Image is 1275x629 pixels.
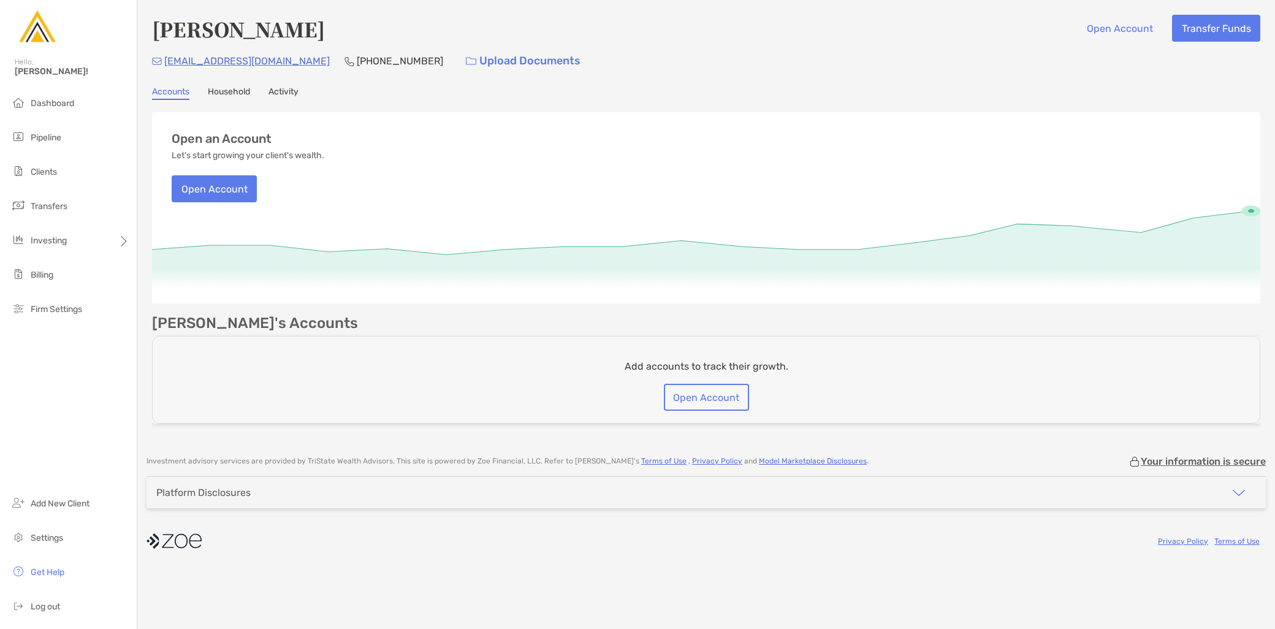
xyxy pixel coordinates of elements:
[208,86,250,100] a: Household
[625,359,788,374] p: Add accounts to track their growth.
[344,56,354,66] img: Phone Icon
[641,457,687,465] a: Terms of Use
[11,267,26,281] img: billing icon
[31,98,74,109] span: Dashboard
[664,384,749,411] button: Open Account
[11,164,26,178] img: clients icon
[15,5,59,49] img: Zoe Logo
[172,151,324,161] p: Let's start growing your client's wealth.
[164,53,330,69] p: [EMAIL_ADDRESS][DOMAIN_NAME]
[1231,486,1246,500] img: icon arrow
[147,457,869,466] p: Investment advisory services are provided by TriState Wealth Advisors . This site is powered by Z...
[11,564,26,579] img: get-help icon
[11,495,26,510] img: add_new_client icon
[147,527,202,555] img: company logo
[31,167,57,177] span: Clients
[11,530,26,544] img: settings icon
[31,498,89,509] span: Add New Client
[152,316,358,331] p: [PERSON_NAME]'s Accounts
[11,95,26,110] img: dashboard icon
[759,457,867,465] a: Model Marketplace Disclosures
[31,601,60,612] span: Log out
[152,15,325,43] h4: [PERSON_NAME]
[11,598,26,613] img: logout icon
[15,66,129,77] span: [PERSON_NAME]!
[1172,15,1260,42] button: Transfer Funds
[11,198,26,213] img: transfers icon
[1141,456,1266,467] p: Your information is secure
[11,232,26,247] img: investing icon
[1214,537,1260,546] a: Terms of Use
[31,132,61,143] span: Pipeline
[156,487,251,498] div: Platform Disclosures
[357,53,443,69] p: [PHONE_NUMBER]
[31,201,67,212] span: Transfers
[31,270,53,280] span: Billing
[11,129,26,144] img: pipeline icon
[152,58,162,65] img: Email Icon
[458,48,588,74] a: Upload Documents
[692,457,742,465] a: Privacy Policy
[1158,537,1208,546] a: Privacy Policy
[466,57,476,66] img: button icon
[31,533,63,543] span: Settings
[172,175,257,202] button: Open Account
[11,301,26,316] img: firm-settings icon
[172,132,272,146] h3: Open an Account
[152,86,189,100] a: Accounts
[1077,15,1162,42] button: Open Account
[268,86,299,100] a: Activity
[31,304,82,314] span: Firm Settings
[31,235,67,246] span: Investing
[31,567,64,578] span: Get Help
